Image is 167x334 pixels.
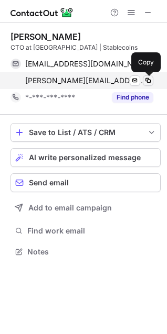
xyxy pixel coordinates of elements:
[11,123,161,142] button: save-profile-one-click
[112,92,153,103] button: Reveal Button
[11,244,161,259] button: Notes
[29,179,69,187] span: Send email
[11,224,161,238] button: Find work email
[25,76,145,85] span: [PERSON_NAME][EMAIL_ADDRESS][DOMAIN_NAME]
[27,226,156,236] span: Find work email
[11,198,161,217] button: Add to email campaign
[11,31,81,42] div: [PERSON_NAME]
[25,59,145,69] span: [EMAIL_ADDRESS][DOMAIN_NAME]
[27,247,156,257] span: Notes
[11,6,74,19] img: ContactOut v5.3.10
[11,43,161,52] div: CTO at [GEOGRAPHIC_DATA] | Stablecoins
[29,153,141,162] span: AI write personalized message
[11,148,161,167] button: AI write personalized message
[29,128,142,137] div: Save to List / ATS / CRM
[28,204,112,212] span: Add to email campaign
[11,173,161,192] button: Send email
